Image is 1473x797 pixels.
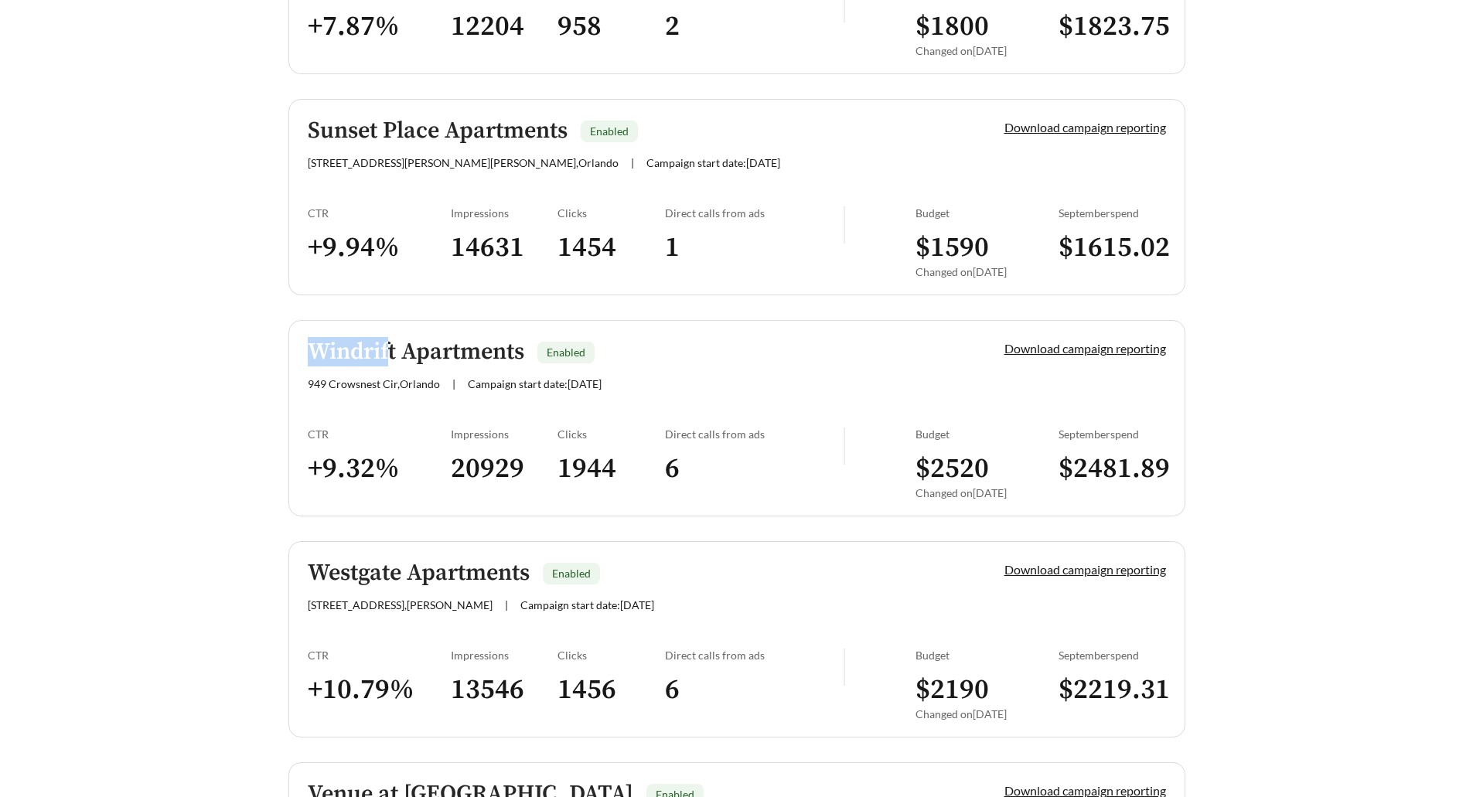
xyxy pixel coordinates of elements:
[665,9,844,44] h3: 2
[557,673,665,707] h3: 1456
[451,230,558,265] h3: 14631
[557,9,665,44] h3: 958
[308,118,568,144] h5: Sunset Place Apartments
[308,598,493,611] span: [STREET_ADDRESS] , [PERSON_NAME]
[665,673,844,707] h3: 6
[844,649,845,686] img: line
[308,649,451,662] div: CTR
[665,206,844,220] div: Direct calls from ads
[557,206,665,220] div: Clicks
[452,377,455,390] span: |
[308,673,451,707] h3: + 10.79 %
[451,673,558,707] h3: 13546
[665,427,844,441] div: Direct calls from ads
[557,230,665,265] h3: 1454
[308,427,451,441] div: CTR
[916,486,1059,499] div: Changed on [DATE]
[451,427,558,441] div: Impressions
[1059,230,1166,265] h3: $ 1615.02
[916,9,1059,44] h3: $ 1800
[552,567,591,580] span: Enabled
[547,346,585,359] span: Enabled
[1059,673,1166,707] h3: $ 2219.31
[665,451,844,486] h3: 6
[288,541,1185,737] a: Westgate ApartmentsEnabled[STREET_ADDRESS],[PERSON_NAME]|Campaign start date:[DATE]Download campa...
[916,44,1059,57] div: Changed on [DATE]
[308,9,451,44] h3: + 7.87 %
[308,339,524,365] h5: Windrift Apartments
[1004,341,1166,356] a: Download campaign reporting
[665,230,844,265] h3: 1
[916,451,1059,486] h3: $ 2520
[451,9,558,44] h3: 12204
[308,560,530,586] h5: Westgate Apartments
[1059,649,1166,662] div: September spend
[590,124,629,138] span: Enabled
[468,377,602,390] span: Campaign start date: [DATE]
[916,206,1059,220] div: Budget
[916,230,1059,265] h3: $ 1590
[557,649,665,662] div: Clicks
[1059,451,1166,486] h3: $ 2481.89
[1004,562,1166,577] a: Download campaign reporting
[451,451,558,486] h3: 20929
[308,206,451,220] div: CTR
[916,427,1059,441] div: Budget
[288,320,1185,516] a: Windrift ApartmentsEnabled949 Crowsnest Cir,Orlando|Campaign start date:[DATE]Download campaign r...
[844,427,845,465] img: line
[665,649,844,662] div: Direct calls from ads
[308,156,619,169] span: [STREET_ADDRESS][PERSON_NAME][PERSON_NAME] , Orlando
[308,451,451,486] h3: + 9.32 %
[916,673,1059,707] h3: $ 2190
[557,427,665,441] div: Clicks
[451,649,558,662] div: Impressions
[1059,9,1166,44] h3: $ 1823.75
[505,598,508,611] span: |
[646,156,780,169] span: Campaign start date: [DATE]
[1059,427,1166,441] div: September spend
[308,377,440,390] span: 949 Crowsnest Cir , Orlando
[451,206,558,220] div: Impressions
[1004,120,1166,135] a: Download campaign reporting
[844,206,845,244] img: line
[288,99,1185,295] a: Sunset Place ApartmentsEnabled[STREET_ADDRESS][PERSON_NAME][PERSON_NAME],Orlando|Campaign start d...
[1059,206,1166,220] div: September spend
[916,265,1059,278] div: Changed on [DATE]
[520,598,654,611] span: Campaign start date: [DATE]
[308,230,451,265] h3: + 9.94 %
[557,451,665,486] h3: 1944
[916,707,1059,720] div: Changed on [DATE]
[916,649,1059,662] div: Budget
[631,156,634,169] span: |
